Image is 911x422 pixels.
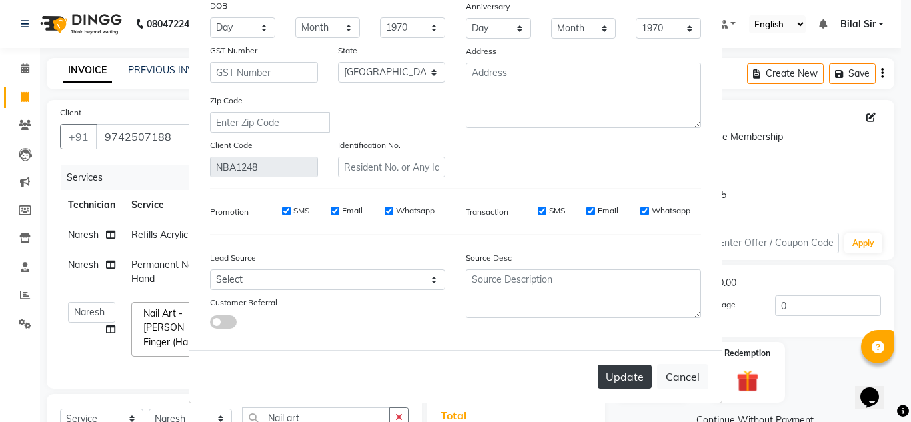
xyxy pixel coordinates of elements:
[855,369,898,409] iframe: chat widget
[210,62,318,83] input: GST Number
[210,252,256,264] label: Lead Source
[210,112,330,133] input: Enter Zip Code
[466,252,512,264] label: Source Desc
[396,205,435,217] label: Whatsapp
[210,206,249,218] label: Promotion
[210,297,277,309] label: Customer Referral
[466,206,508,218] label: Transaction
[342,205,363,217] label: Email
[549,205,565,217] label: SMS
[210,95,243,107] label: Zip Code
[657,364,708,389] button: Cancel
[210,139,253,151] label: Client Code
[210,157,318,177] input: Client Code
[210,45,257,57] label: GST Number
[338,157,446,177] input: Resident No. or Any Id
[598,365,652,389] button: Update
[338,45,357,57] label: State
[466,1,510,13] label: Anniversary
[466,45,496,57] label: Address
[293,205,309,217] label: SMS
[652,205,690,217] label: Whatsapp
[338,139,401,151] label: Identification No.
[598,205,618,217] label: Email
